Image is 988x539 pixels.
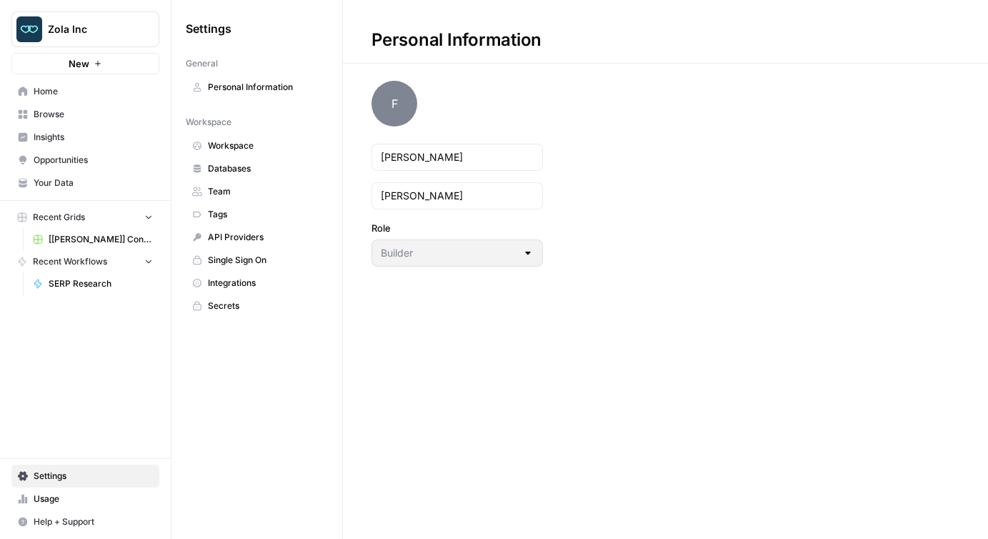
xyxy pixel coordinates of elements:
[33,211,85,224] span: Recent Grids
[48,22,134,36] span: Zola Inc
[208,162,321,175] span: Databases
[34,154,153,167] span: Opportunities
[16,16,42,42] img: Zola Inc Logo
[11,149,159,172] a: Opportunities
[11,103,159,126] a: Browse
[34,177,153,189] span: Your Data
[371,81,417,127] span: F
[186,180,328,203] a: Team
[186,134,328,157] a: Workspace
[69,56,89,71] span: New
[11,465,159,488] a: Settings
[34,470,153,483] span: Settings
[343,29,570,51] div: Personal Information
[186,20,231,37] span: Settings
[11,510,159,533] button: Help + Support
[33,255,107,268] span: Recent Workflows
[208,300,321,312] span: Secrets
[11,172,159,194] a: Your Data
[49,233,153,246] span: [[PERSON_NAME]] Content Creation
[186,295,328,317] a: Secrets
[34,108,153,121] span: Browse
[186,272,328,295] a: Integrations
[186,76,328,99] a: Personal Information
[11,53,159,74] button: New
[186,57,218,70] span: General
[208,208,321,221] span: Tags
[11,80,159,103] a: Home
[208,139,321,152] span: Workspace
[11,126,159,149] a: Insights
[186,157,328,180] a: Databases
[11,11,159,47] button: Workspace: Zola Inc
[11,251,159,272] button: Recent Workflows
[208,81,321,94] span: Personal Information
[34,493,153,505] span: Usage
[49,277,153,290] span: SERP Research
[208,277,321,290] span: Integrations
[34,515,153,528] span: Help + Support
[26,228,159,251] a: [[PERSON_NAME]] Content Creation
[208,185,321,198] span: Team
[186,249,328,272] a: Single Sign On
[208,254,321,267] span: Single Sign On
[11,488,159,510] a: Usage
[186,226,328,249] a: API Providers
[26,272,159,295] a: SERP Research
[208,231,321,244] span: API Providers
[34,131,153,144] span: Insights
[186,116,231,129] span: Workspace
[34,85,153,98] span: Home
[11,207,159,228] button: Recent Grids
[371,221,543,235] label: Role
[186,203,328,226] a: Tags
